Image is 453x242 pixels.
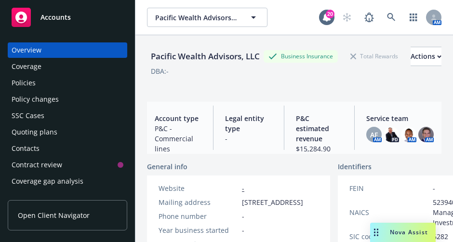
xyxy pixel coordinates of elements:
[159,225,238,235] div: Year business started
[8,42,127,58] a: Overview
[12,157,62,173] div: Contract review
[12,174,83,189] div: Coverage gap analysis
[404,8,423,27] a: Switch app
[225,134,272,144] span: -
[360,8,379,27] a: Report a Bug
[370,223,436,242] button: Nova Assist
[433,231,448,242] span: 6282
[264,50,338,62] div: Business Insurance
[12,124,57,140] div: Quoting plans
[242,211,244,221] span: -
[12,108,44,123] div: SSC Cases
[418,127,434,142] img: photo
[8,124,127,140] a: Quoting plans
[8,59,127,74] a: Coverage
[366,113,434,123] span: Service team
[296,113,343,144] span: P&C estimated revenue
[349,183,429,193] div: FEIN
[370,130,378,140] span: AF
[326,10,334,18] div: 20
[8,108,127,123] a: SSC Cases
[155,13,239,23] span: Pacific Wealth Advisors, LLC
[296,144,343,154] span: $15,284.90
[242,225,244,235] span: -
[12,42,41,58] div: Overview
[401,127,416,142] img: photo
[349,231,429,242] div: SIC code
[382,8,401,27] a: Search
[12,141,40,156] div: Contacts
[242,197,303,207] span: [STREET_ADDRESS]
[433,183,435,193] span: -
[349,207,429,217] div: NAICS
[242,184,244,193] a: -
[159,197,238,207] div: Mailing address
[159,211,238,221] div: Phone number
[159,183,238,193] div: Website
[155,123,201,154] span: P&C - Commercial lines
[147,161,187,172] span: General info
[12,92,59,107] div: Policy changes
[346,50,403,62] div: Total Rewards
[12,75,36,91] div: Policies
[225,113,272,134] span: Legal entity type
[40,13,71,21] span: Accounts
[338,161,372,172] span: Identifiers
[151,66,169,76] div: DBA: -
[8,174,127,189] a: Coverage gap analysis
[390,228,428,236] span: Nova Assist
[147,50,264,63] div: Pacific Wealth Advisors, LLC
[411,47,441,66] button: Actions
[8,157,127,173] a: Contract review
[370,223,382,242] div: Drag to move
[18,210,90,220] span: Open Client Navigator
[155,113,201,123] span: Account type
[8,92,127,107] a: Policy changes
[337,8,357,27] a: Start snowing
[411,47,441,66] div: Actions
[384,127,399,142] img: photo
[8,4,127,31] a: Accounts
[8,141,127,156] a: Contacts
[12,59,41,74] div: Coverage
[147,8,267,27] button: Pacific Wealth Advisors, LLC
[8,75,127,91] a: Policies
